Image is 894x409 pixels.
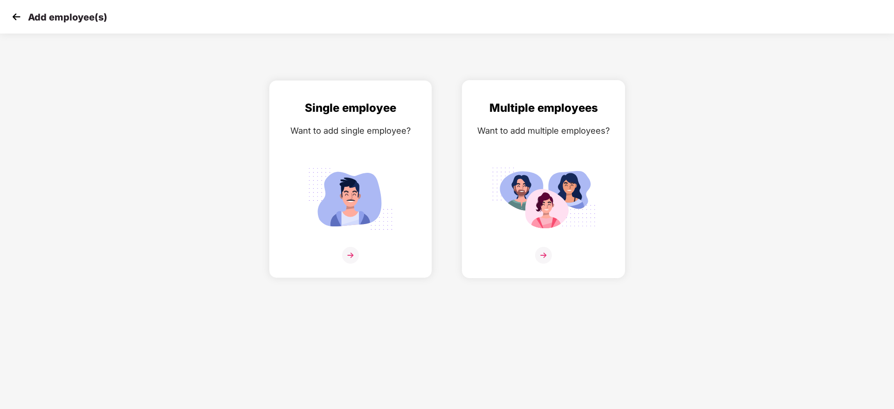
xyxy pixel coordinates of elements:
[472,99,615,117] div: Multiple employees
[535,247,552,264] img: svg+xml;base64,PHN2ZyB4bWxucz0iaHR0cDovL3d3dy53My5vcmcvMjAwMC9zdmciIHdpZHRoPSIzNiIgaGVpZ2h0PSIzNi...
[9,10,23,24] img: svg+xml;base64,PHN2ZyB4bWxucz0iaHR0cDovL3d3dy53My5vcmcvMjAwMC9zdmciIHdpZHRoPSIzMCIgaGVpZ2h0PSIzMC...
[279,99,422,117] div: Single employee
[472,124,615,137] div: Want to add multiple employees?
[342,247,359,264] img: svg+xml;base64,PHN2ZyB4bWxucz0iaHR0cDovL3d3dy53My5vcmcvMjAwMC9zdmciIHdpZHRoPSIzNiIgaGVpZ2h0PSIzNi...
[28,12,107,23] p: Add employee(s)
[298,163,403,235] img: svg+xml;base64,PHN2ZyB4bWxucz0iaHR0cDovL3d3dy53My5vcmcvMjAwMC9zdmciIGlkPSJTaW5nbGVfZW1wbG95ZWUiIH...
[491,163,596,235] img: svg+xml;base64,PHN2ZyB4bWxucz0iaHR0cDovL3d3dy53My5vcmcvMjAwMC9zdmciIGlkPSJNdWx0aXBsZV9lbXBsb3llZS...
[279,124,422,137] div: Want to add single employee?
